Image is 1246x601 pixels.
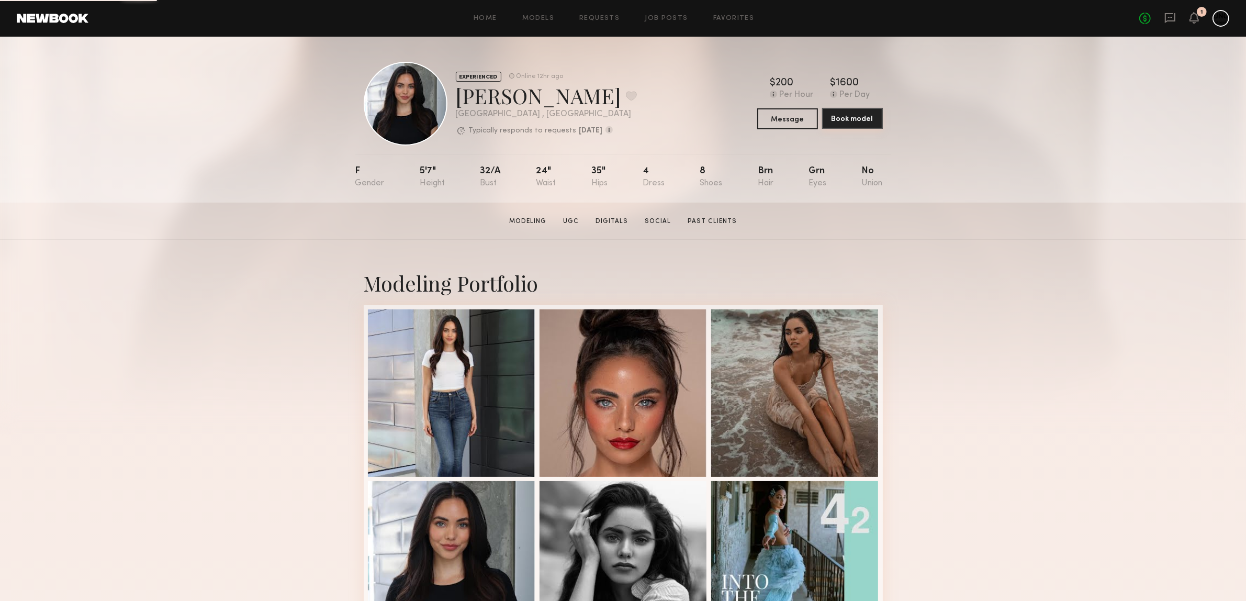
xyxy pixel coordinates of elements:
[643,166,665,188] div: 4
[757,108,818,129] button: Message
[776,78,793,88] div: 200
[861,166,882,188] div: No
[645,15,688,22] a: Job Posts
[770,78,776,88] div: $
[641,217,675,226] a: Social
[559,217,583,226] a: UGC
[522,15,554,22] a: Models
[355,166,385,188] div: F
[456,110,637,119] div: [GEOGRAPHIC_DATA] , [GEOGRAPHIC_DATA]
[683,217,741,226] a: Past Clients
[536,166,556,188] div: 24"
[809,166,826,188] div: Grn
[579,127,603,135] b: [DATE]
[830,78,836,88] div: $
[456,82,637,109] div: [PERSON_NAME]
[822,108,883,129] button: Book model
[517,73,564,80] div: Online 12hr ago
[456,72,501,82] div: EXPERIENCED
[420,166,445,188] div: 5'7"
[758,166,773,188] div: Brn
[364,269,883,297] div: Modeling Portfolio
[579,15,620,22] a: Requests
[839,91,870,100] div: Per Day
[836,78,859,88] div: 1600
[591,217,632,226] a: Digitals
[480,166,501,188] div: 32/a
[700,166,722,188] div: 8
[469,127,577,135] p: Typically responds to requests
[474,15,497,22] a: Home
[779,91,813,100] div: Per Hour
[505,217,551,226] a: Modeling
[713,15,755,22] a: Favorites
[591,166,608,188] div: 35"
[1200,9,1203,15] div: 1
